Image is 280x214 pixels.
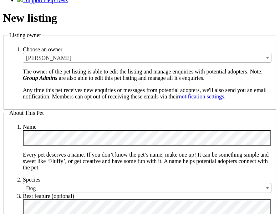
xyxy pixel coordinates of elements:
[23,177,40,183] label: Species
[23,53,271,63] span: Onita Kub
[23,124,36,130] label: Name
[23,152,271,171] p: Every pet deserves a name. If you don’t know the pet’s name, make one up! It can be something sim...
[179,93,224,100] a: notification settings
[9,32,41,38] span: Listing owner
[23,193,74,199] label: Best feature (optional)
[3,11,277,25] h1: New listing
[9,110,44,116] span: About This Pet
[23,183,271,193] span: Dog
[23,68,271,81] p: The owner of the pet listing is able to edit the listing and manage enquiries with potential adop...
[23,87,271,100] p: Any time this pet receives new enquiries or messages from potential adopters, we'll also send you...
[23,46,62,52] label: Choose an owner
[23,75,57,81] em: Group Admins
